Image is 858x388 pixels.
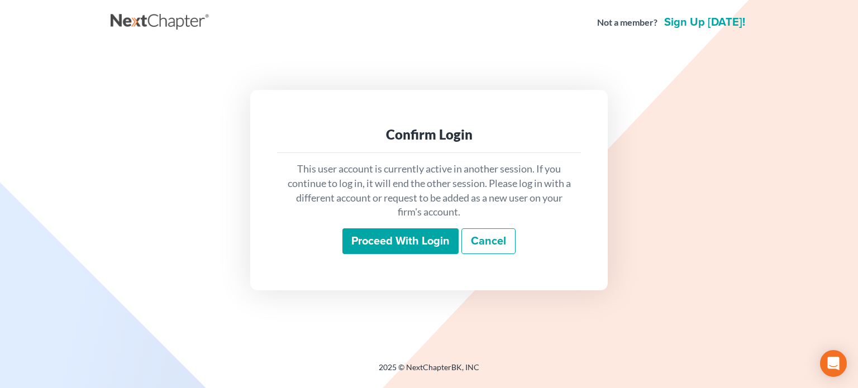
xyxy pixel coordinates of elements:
a: Cancel [461,228,516,254]
p: This user account is currently active in another session. If you continue to log in, it will end ... [286,162,572,219]
strong: Not a member? [597,16,657,29]
a: Sign up [DATE]! [662,17,747,28]
div: Open Intercom Messenger [820,350,847,377]
div: 2025 © NextChapterBK, INC [111,362,747,382]
input: Proceed with login [342,228,459,254]
div: Confirm Login [286,126,572,143]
